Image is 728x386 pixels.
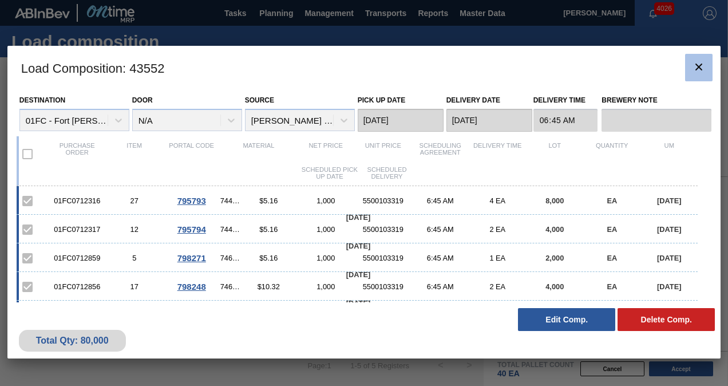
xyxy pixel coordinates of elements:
[412,142,469,166] div: Scheduling Agreement
[27,336,117,346] div: Total Qty: 80,000
[240,225,297,234] div: $5.16
[469,282,526,291] div: 2 EA
[358,109,444,132] input: mm/dd/yyyy
[469,142,526,166] div: Delivery Time
[7,46,721,89] h3: Load Composition : 43552
[354,254,412,262] div: 5500103319
[49,196,106,205] div: 01FC0712316
[177,253,206,263] span: 798271
[49,142,106,166] div: Purchase order
[297,142,354,166] div: Net Price
[297,225,354,234] div: 1,000
[607,282,617,291] span: EA
[163,196,220,206] div: Go to Order
[469,225,526,234] div: 2 EA
[354,196,412,205] div: 5500103319
[106,254,163,262] div: 5
[657,254,681,262] span: [DATE]
[446,96,500,104] label: Delivery Date
[545,254,564,262] span: 2,000
[220,142,298,166] div: Material
[526,142,583,166] div: Lot
[297,196,354,205] div: 1,000
[297,254,354,262] div: 1,000
[602,92,711,109] label: Brewery Note
[346,213,370,222] span: [DATE]
[469,254,526,262] div: 1 EA
[240,196,297,205] div: $5.16
[163,282,220,292] div: Go to Order
[177,196,206,206] span: 795793
[220,282,240,291] span: 746556 - LBL BUD MULTIVOL SVK RET HW PPS 0518 #4
[607,254,617,262] span: EA
[354,142,412,166] div: Unit Price
[358,166,416,180] div: Scheduled Delivery
[163,142,220,166] div: Portal code
[657,196,681,205] span: [DATE]
[657,282,681,291] span: [DATE]
[545,282,564,291] span: 4,000
[220,225,240,234] span: 744645 - LBL BUD 1/2BBL SVK RET BRAND 5.0% PAPER
[220,196,240,205] span: 744499 - LBL BDL 1/2BBL SVK RET BRAND NAC PAPER 1
[132,96,153,104] label: Door
[106,282,163,291] div: 17
[533,92,598,109] label: Delivery Time
[177,282,206,292] span: 798248
[583,142,640,166] div: Quantity
[19,96,65,104] label: Destination
[412,196,469,205] div: 6:45 AM
[354,282,412,291] div: 5500103319
[240,254,297,262] div: $5.16
[412,254,469,262] div: 6:45 AM
[346,242,370,250] span: [DATE]
[297,282,354,291] div: 1,000
[245,96,274,104] label: Source
[446,109,532,132] input: mm/dd/yyyy
[354,225,412,234] div: 5500103319
[607,196,617,205] span: EA
[49,225,106,234] div: 01FC0712317
[640,142,698,166] div: UM
[220,254,240,262] span: 746409 - LBL GPA 1/6BBL SVK RET BRAND PPS 0418 #3
[177,224,206,234] span: 795794
[618,308,715,331] button: Delete Comp.
[106,142,163,166] div: Item
[163,224,220,234] div: Go to Order
[106,196,163,205] div: 27
[469,196,526,205] div: 4 EA
[545,225,564,234] span: 4,000
[106,225,163,234] div: 12
[163,253,220,263] div: Go to Order
[607,225,617,234] span: EA
[518,308,615,331] button: Edit Comp.
[412,225,469,234] div: 6:45 AM
[301,166,358,180] div: Scheduled Pick up Date
[240,282,297,291] div: $10.32
[657,225,681,234] span: [DATE]
[346,270,370,279] span: [DATE]
[545,196,564,205] span: 8,000
[412,282,469,291] div: 6:45 AM
[346,299,370,308] span: [DATE]
[49,254,106,262] div: 01FC0712859
[49,282,106,291] div: 01FC0712856
[358,96,406,104] label: Pick up Date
